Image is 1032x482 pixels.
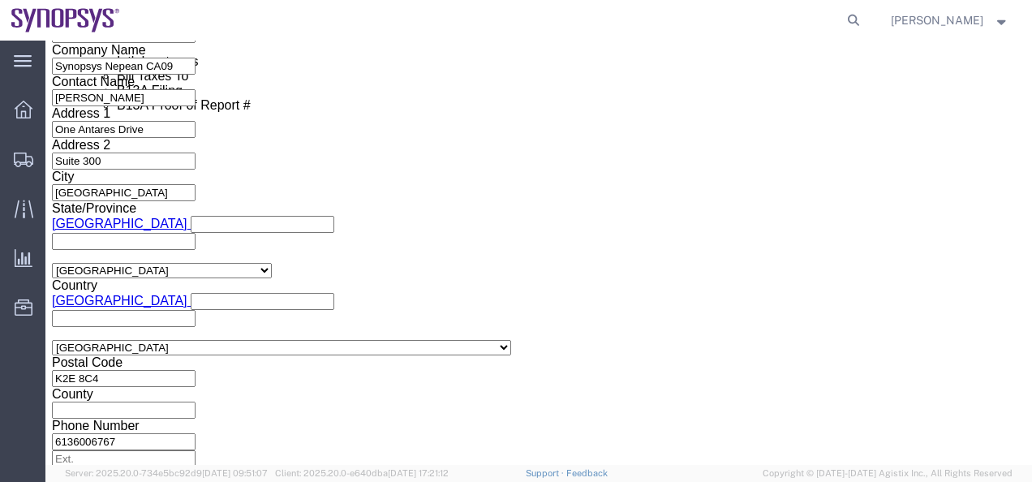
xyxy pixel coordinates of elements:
span: [DATE] 17:21:12 [388,468,449,478]
span: Client: 2025.20.0-e640dba [275,468,449,478]
span: Terence Perkins [891,11,983,29]
img: logo [11,8,120,32]
a: Support [526,468,566,478]
a: Feedback [566,468,608,478]
span: Copyright © [DATE]-[DATE] Agistix Inc., All Rights Reserved [763,467,1013,480]
button: [PERSON_NAME] [890,11,1010,30]
span: Server: 2025.20.0-734e5bc92d9 [65,468,268,478]
iframe: FS Legacy Container [45,41,1032,465]
span: [DATE] 09:51:07 [202,468,268,478]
